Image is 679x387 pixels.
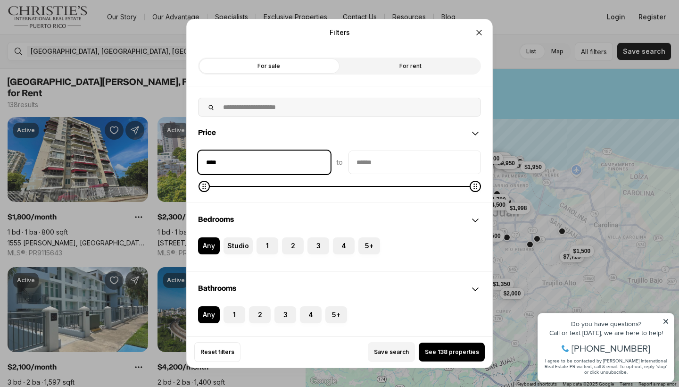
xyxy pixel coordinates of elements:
[419,343,485,362] button: See 138 properties
[198,285,236,292] span: Bathrooms
[470,23,489,42] button: Close
[10,21,136,28] div: Do you have questions?
[187,272,492,306] div: Bathrooms
[187,117,492,151] div: Price
[470,181,481,192] span: Maximum
[307,237,329,254] label: 3
[187,237,492,271] div: Bedrooms
[330,29,350,36] p: Filters
[10,30,136,37] div: Call or text [DATE], we are here to help!
[39,44,117,54] span: [PHONE_NUMBER]
[274,306,296,323] label: 3
[199,181,210,192] span: Minimum
[198,306,220,323] label: Any
[300,306,322,323] label: 4
[425,348,479,356] span: See 138 properties
[198,129,216,136] span: Price
[336,159,343,166] span: to
[325,306,347,323] label: 5+
[257,237,278,254] label: 1
[224,237,253,254] label: Studio
[200,348,234,356] span: Reset filters
[282,237,304,254] label: 2
[198,216,234,223] span: Bedrooms
[187,151,492,202] div: Price
[12,58,134,76] span: I agree to be contacted by [PERSON_NAME] International Real Estate PR via text, call & email. To ...
[187,306,492,340] div: Bathrooms
[374,348,409,356] span: Save search
[339,58,481,75] label: For rent
[358,237,380,254] label: 5+
[194,342,240,362] button: Reset filters
[187,203,492,237] div: Bedrooms
[198,58,339,75] label: For sale
[199,151,330,174] input: priceMin
[249,306,271,323] label: 2
[368,342,415,362] button: Save search
[333,237,355,254] label: 4
[349,151,480,174] input: priceMax
[224,306,245,323] label: 1
[198,237,220,254] label: Any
